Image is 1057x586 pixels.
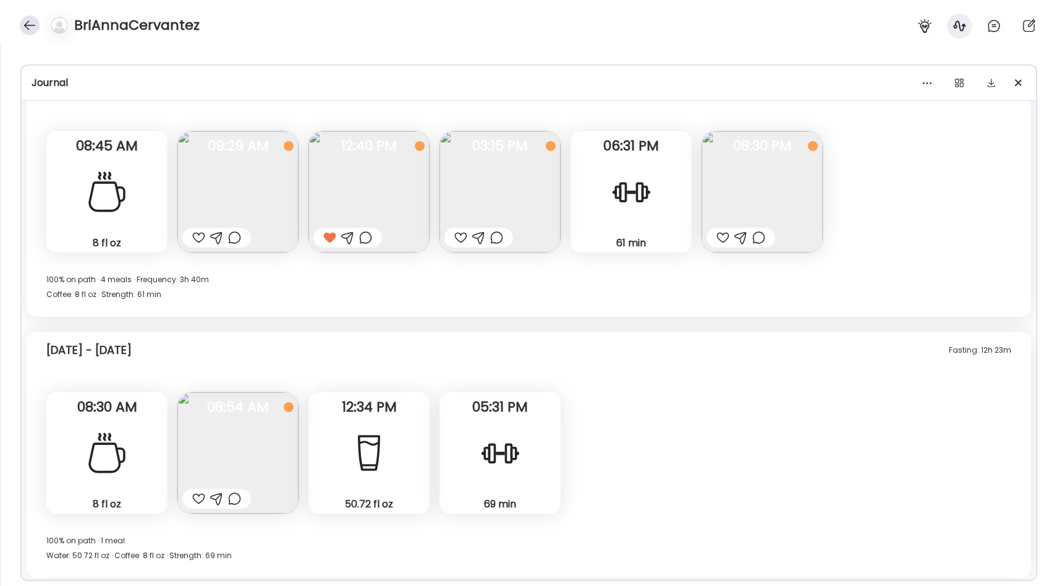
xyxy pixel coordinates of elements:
img: images%2Fc6aKBx7wv7PZoe9RdgTDKgmTNTp2%2F2tb0O5ECBjh0rEng37nD%2F063aTb9w4GB6rwTI9C0I_240 [177,131,299,252]
img: images%2Fc6aKBx7wv7PZoe9RdgTDKgmTNTp2%2Fvzd59h5DAqBju9sVfg1C%2FTLxAEhtVUWyXhDuJvcdn_240 [308,131,430,252]
span: 06:31 PM [571,140,692,152]
span: 08:54 AM [177,402,299,413]
span: 05:31 PM [439,402,561,413]
div: 8 fl oz [51,236,163,249]
div: Journal [32,75,1026,90]
img: images%2Fc6aKBx7wv7PZoe9RdgTDKgmTNTp2%2FEUfVXOvmS0PWR8ddJAUX%2F0Vp94GTWHbt2bNEDuSPC_240 [439,131,561,252]
img: images%2Fc6aKBx7wv7PZoe9RdgTDKgmTNTp2%2FaB0pNbHM14VDSiKoz75c%2FbeZDGcunhCKbv7NP8Ic2_240 [702,131,823,252]
div: 69 min [444,498,556,511]
div: 61 min [575,236,687,249]
div: [DATE] - [DATE] [46,343,132,358]
span: 08:30 AM [46,402,168,413]
div: 50.72 fl oz [313,498,425,511]
span: 12:34 PM [308,402,430,413]
div: Fasting: 12h 23m [949,343,1011,358]
span: 09:29 AM [177,140,299,152]
img: bg-avatar-default.svg [51,17,68,34]
div: 100% on path · 1 meal Water: 50.72 fl oz · Coffee: 8 fl oz · Strength: 69 min [46,533,1011,563]
span: 03:15 PM [439,140,561,152]
span: 08:30 PM [702,140,823,152]
img: images%2Fc6aKBx7wv7PZoe9RdgTDKgmTNTp2%2FXvXya6wwUpngMkg4T99Z%2FYrdjx4pLtKGttOx8wj8E_240 [177,392,299,514]
span: 08:45 AM [46,140,168,152]
div: 8 fl oz [51,498,163,511]
div: 100% on path · 4 meals · Frequency: 3h 40m Coffee: 8 fl oz · Strength: 61 min [46,272,1011,302]
h4: BriAnnaCervantez [74,15,200,35]
span: 12:40 PM [308,140,430,152]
